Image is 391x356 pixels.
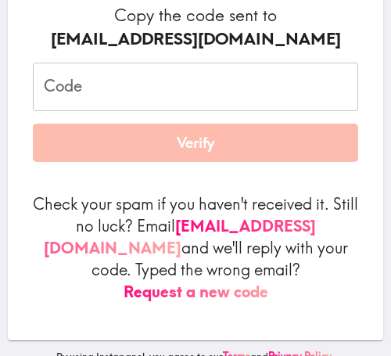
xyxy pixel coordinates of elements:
p: Check your spam if you haven't received it. Still no luck? Email and we'll reply with your code. ... [33,193,358,303]
button: Request a new code [124,281,268,303]
div: [EMAIL_ADDRESS][DOMAIN_NAME] [33,27,358,51]
h6: Copy the code sent to [33,4,358,50]
button: Verify [33,124,358,163]
a: [EMAIL_ADDRESS][DOMAIN_NAME] [44,216,316,257]
input: xxx_xxx_xxx [33,63,358,111]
